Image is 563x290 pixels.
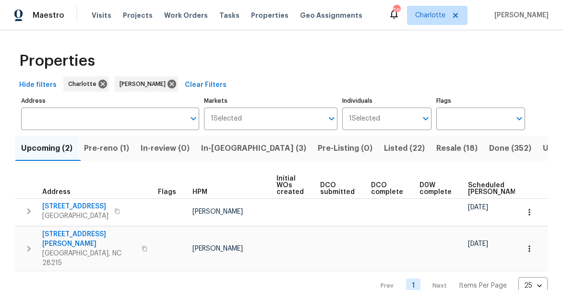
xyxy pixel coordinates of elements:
[251,11,288,20] span: Properties
[491,11,549,20] span: [PERSON_NAME]
[393,6,400,15] div: 26
[187,112,200,125] button: Open
[164,11,208,20] span: Work Orders
[42,189,71,195] span: Address
[320,182,355,195] span: DCO submitted
[384,142,425,155] span: Listed (22)
[211,115,242,123] span: 1 Selected
[513,112,526,125] button: Open
[21,98,199,104] label: Address
[219,12,240,19] span: Tasks
[181,76,230,94] button: Clear Filters
[192,208,243,215] span: [PERSON_NAME]
[63,76,109,92] div: Charlotte
[468,241,488,247] span: [DATE]
[19,56,95,66] span: Properties
[115,76,178,92] div: [PERSON_NAME]
[415,11,445,20] span: Charlotte
[19,79,57,91] span: Hide filters
[276,175,304,195] span: Initial WOs created
[120,79,169,89] span: [PERSON_NAME]
[371,182,403,195] span: DCO complete
[15,76,60,94] button: Hide filters
[84,142,129,155] span: Pre-reno (1)
[42,230,136,249] span: [STREET_ADDRESS][PERSON_NAME]
[141,142,190,155] span: In-review (0)
[342,98,431,104] label: Individuals
[185,79,227,91] span: Clear Filters
[123,11,153,20] span: Projects
[42,211,108,221] span: [GEOGRAPHIC_DATA]
[201,142,306,155] span: In-[GEOGRAPHIC_DATA] (3)
[489,142,531,155] span: Done (352)
[21,142,72,155] span: Upcoming (2)
[325,112,338,125] button: Open
[468,204,488,211] span: [DATE]
[436,98,525,104] label: Flags
[192,245,243,252] span: [PERSON_NAME]
[204,98,337,104] label: Markets
[68,79,100,89] span: Charlotte
[33,11,64,20] span: Maestro
[318,142,372,155] span: Pre-Listing (0)
[419,112,432,125] button: Open
[300,11,362,20] span: Geo Assignments
[192,189,207,195] span: HPM
[468,182,522,195] span: Scheduled [PERSON_NAME]
[42,202,108,211] span: [STREET_ADDRESS]
[92,11,111,20] span: Visits
[42,249,136,268] span: [GEOGRAPHIC_DATA], NC 28215
[436,142,478,155] span: Resale (18)
[419,182,452,195] span: D0W complete
[158,189,176,195] span: Flags
[349,115,380,123] span: 1 Selected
